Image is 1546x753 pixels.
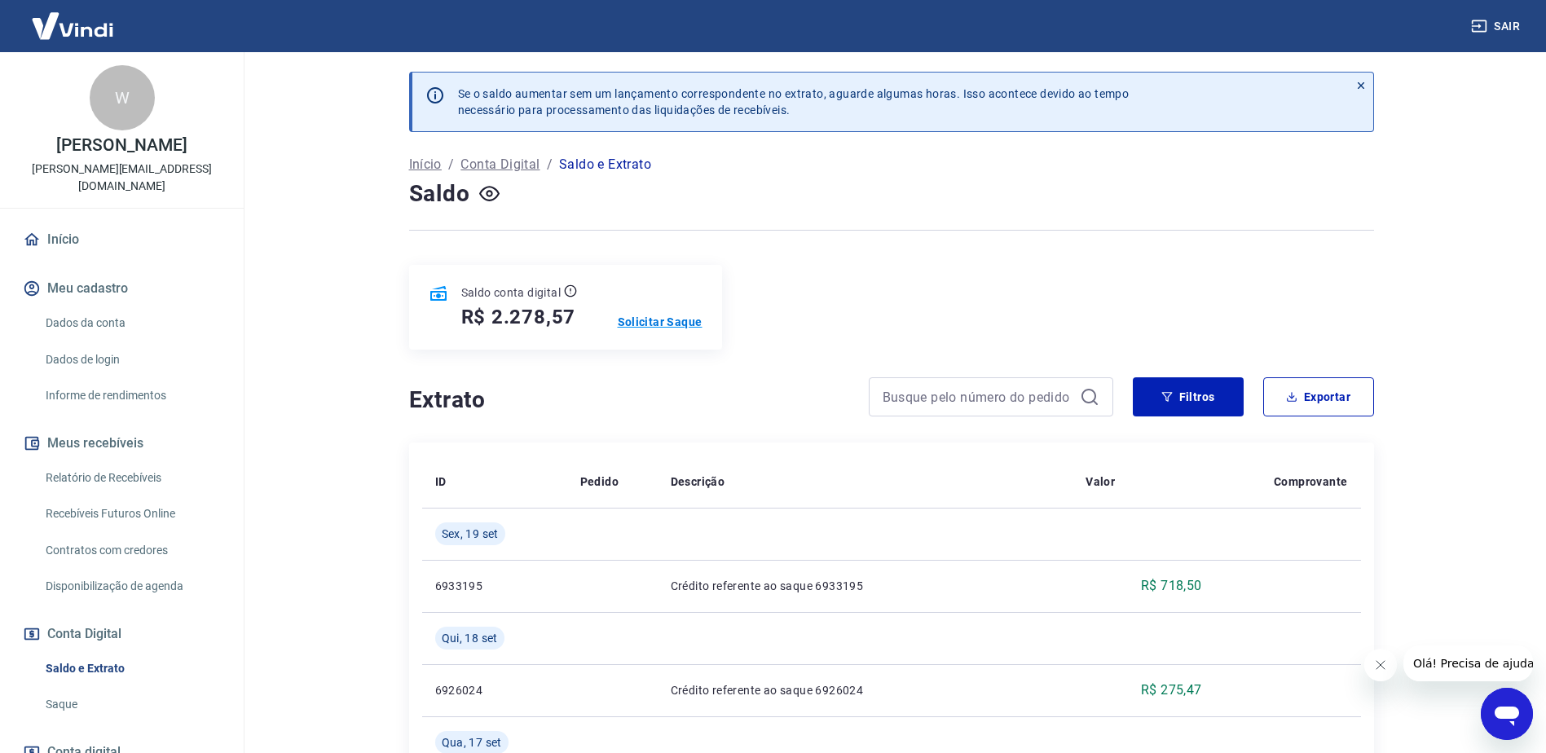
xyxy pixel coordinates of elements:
button: Meus recebíveis [20,425,224,461]
div: W [90,65,155,130]
p: [PERSON_NAME][EMAIL_ADDRESS][DOMAIN_NAME] [13,161,231,195]
p: Pedido [580,473,619,490]
span: Qui, 18 set [442,630,498,646]
p: R$ 275,47 [1141,680,1202,700]
p: Crédito referente ao saque 6926024 [671,682,1060,698]
p: Descrição [671,473,725,490]
a: Informe de rendimentos [39,379,224,412]
input: Busque pelo número do pedido [883,385,1073,409]
iframe: Fechar mensagem [1364,649,1397,681]
iframe: Botão para abrir a janela de mensagens [1481,688,1533,740]
button: Meu cadastro [20,271,224,306]
p: Valor [1086,473,1115,490]
p: Crédito referente ao saque 6933195 [671,578,1060,594]
span: Sex, 19 set [442,526,499,542]
h5: R$ 2.278,57 [461,304,576,330]
a: Recebíveis Futuros Online [39,497,224,531]
iframe: Mensagem da empresa [1403,645,1533,681]
p: Comprovante [1274,473,1347,490]
a: Solicitar Saque [618,314,703,330]
p: R$ 718,50 [1141,576,1202,596]
button: Conta Digital [20,616,224,652]
h4: Saldo [409,178,470,210]
p: 6926024 [435,682,554,698]
p: ID [435,473,447,490]
a: Relatório de Recebíveis [39,461,224,495]
p: [PERSON_NAME] [56,137,187,154]
a: Disponibilização de agenda [39,570,224,603]
p: Saldo e Extrato [559,155,651,174]
button: Filtros [1133,377,1244,416]
span: Qua, 17 set [442,734,502,751]
button: Exportar [1263,377,1374,416]
span: Olá! Precisa de ajuda? [10,11,137,24]
p: Saldo conta digital [461,284,562,301]
p: / [547,155,553,174]
button: Sair [1468,11,1526,42]
a: Início [20,222,224,258]
p: 6933195 [435,578,554,594]
a: Saque [39,688,224,721]
a: Dados da conta [39,306,224,340]
a: Saldo e Extrato [39,652,224,685]
img: Vindi [20,1,126,51]
p: / [448,155,454,174]
a: Dados de login [39,343,224,376]
h4: Extrato [409,384,849,416]
a: Início [409,155,442,174]
a: Conta Digital [460,155,540,174]
a: Contratos com credores [39,534,224,567]
p: Se o saldo aumentar sem um lançamento correspondente no extrato, aguarde algumas horas. Isso acon... [458,86,1130,118]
